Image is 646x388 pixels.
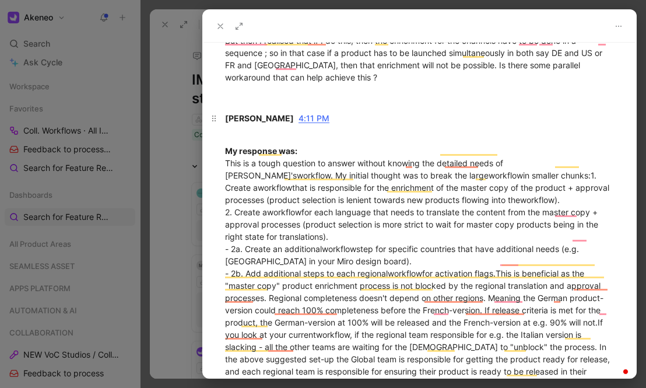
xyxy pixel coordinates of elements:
[388,268,422,278] span: workflow
[225,34,614,83] div: But then I realised that if I do this, then the enrichment for the channels have to be done in a ...
[322,244,356,254] span: workflow
[520,195,554,205] span: workflow
[297,170,331,180] span: workflow
[225,113,294,123] span: [PERSON_NAME]
[267,207,301,217] span: workflow
[225,146,297,156] strong: My response was:
[316,330,350,340] span: workflow
[489,170,523,180] span: workflow
[299,113,329,123] a: 4:11 PM
[258,183,292,193] span: workflow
